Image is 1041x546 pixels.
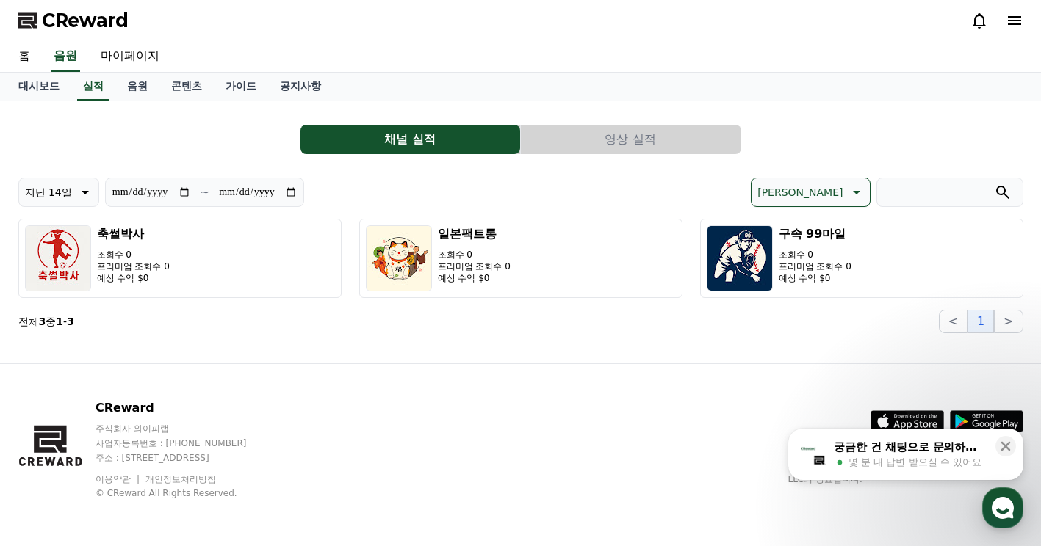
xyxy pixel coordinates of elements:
[779,272,851,284] p: 예상 수익 $0
[438,225,511,243] h3: 일본팩트통
[77,73,109,101] a: 실적
[7,73,71,101] a: 대시보드
[757,182,843,203] p: [PERSON_NAME]
[7,41,42,72] a: 홈
[96,487,275,499] p: © CReward All Rights Reserved.
[751,178,870,207] button: [PERSON_NAME]
[97,272,170,284] p: 예상 수익 $0
[438,249,511,261] p: 조회수 0
[214,73,268,101] a: 가이드
[359,219,682,298] button: 일본팩트통 조회수 0 프리미엄 조회수 0 예상 수익 $0
[18,219,342,298] button: 축썰박사 조회수 0 프리미엄 조회수 0 예상 수익 $0
[200,183,209,201] p: ~
[939,310,968,333] button: <
[159,73,214,101] a: 콘텐츠
[97,249,170,261] p: 조회수 0
[67,316,74,327] strong: 3
[190,424,282,461] a: 설정
[366,225,432,291] img: 일본팩트통
[42,9,129,32] span: CReward
[779,249,851,261] p: 조회수 0
[438,261,511,272] p: 프리미엄 조회수 0
[521,125,741,154] button: 영상 실적
[134,447,152,459] span: 대화
[18,178,99,207] button: 지난 14일
[39,316,46,327] strong: 3
[994,310,1023,333] button: >
[145,474,216,484] a: 개인정보처리방침
[96,452,275,464] p: 주소 : [STREET_ADDRESS]
[96,423,275,434] p: 주식회사 와이피랩
[227,446,245,458] span: 설정
[46,446,55,458] span: 홈
[968,310,994,333] button: 1
[56,316,63,327] strong: 1
[268,73,333,101] a: 공지사항
[18,314,74,329] p: 전체 중 -
[115,73,159,101] a: 음원
[25,182,72,203] p: 지난 14일
[97,225,170,243] h3: 축썰박사
[4,424,97,461] a: 홈
[96,474,142,484] a: 이용약관
[89,41,171,72] a: 마이페이지
[97,424,190,461] a: 대화
[97,261,170,272] p: 프리미엄 조회수 0
[700,219,1023,298] button: 구속 99마일 조회수 0 프리미엄 조회수 0 예상 수익 $0
[25,225,91,291] img: 축썰박사
[300,125,520,154] button: 채널 실적
[779,225,851,243] h3: 구속 99마일
[707,225,773,291] img: 구속 99마일
[300,125,521,154] a: 채널 실적
[96,399,275,417] p: CReward
[779,261,851,272] p: 프리미엄 조회수 0
[51,41,80,72] a: 음원
[438,272,511,284] p: 예상 수익 $0
[96,437,275,449] p: 사업자등록번호 : [PHONE_NUMBER]
[521,125,741,154] a: 영상 실적
[18,9,129,32] a: CReward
